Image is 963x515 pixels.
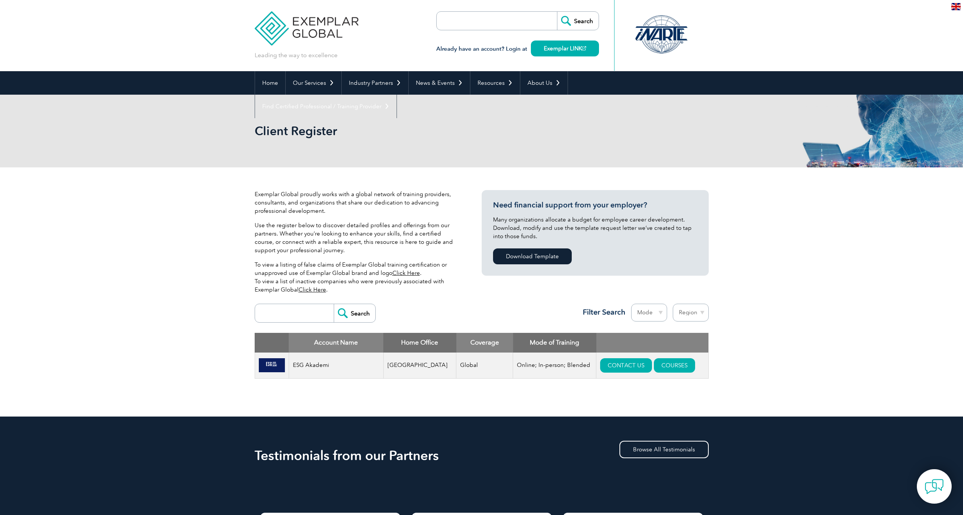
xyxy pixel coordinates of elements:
[470,71,520,95] a: Resources
[582,46,586,50] img: open_square.png
[520,71,568,95] a: About Us
[255,190,459,215] p: Exemplar Global proudly works with a global network of training providers, consultants, and organ...
[259,358,285,373] img: b30af040-fd5b-f011-bec2-000d3acaf2fb-logo.png
[436,44,599,54] h3: Already have an account? Login at
[286,71,341,95] a: Our Services
[392,270,420,276] a: Click Here
[493,248,572,264] a: Download Template
[255,71,285,95] a: Home
[925,477,944,496] img: contact-chat.png
[255,51,338,59] p: Leading the way to excellence
[383,353,456,379] td: [GEOGRAPHIC_DATA]
[299,286,326,293] a: Click Here
[456,353,513,379] td: Global
[531,41,599,56] a: Exemplar LINK
[654,358,695,373] a: COURSES
[289,353,383,379] td: ESG Akademi
[334,304,375,322] input: Search
[409,71,470,95] a: News & Events
[255,221,459,254] p: Use the register below to discover detailed profiles and offerings from our partners. Whether you...
[342,71,408,95] a: Industry Partners
[255,449,709,462] h2: Testimonials from our Partners
[456,333,513,353] th: Coverage: activate to sort column ascending
[596,333,708,353] th: : activate to sort column ascending
[557,12,599,30] input: Search
[600,358,652,373] a: CONTACT US
[951,3,961,10] img: en
[383,333,456,353] th: Home Office: activate to sort column ascending
[493,215,697,240] p: Many organizations allocate a budget for employee career development. Download, modify and use th...
[513,333,596,353] th: Mode of Training: activate to sort column ascending
[619,441,709,458] a: Browse All Testimonials
[289,333,383,353] th: Account Name: activate to sort column descending
[255,125,573,137] h2: Client Register
[255,95,397,118] a: Find Certified Professional / Training Provider
[513,353,596,379] td: Online; In-person; Blended
[578,307,625,317] h3: Filter Search
[255,261,459,294] p: To view a listing of false claims of Exemplar Global training certification or unapproved use of ...
[493,200,697,210] h3: Need financial support from your employer?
